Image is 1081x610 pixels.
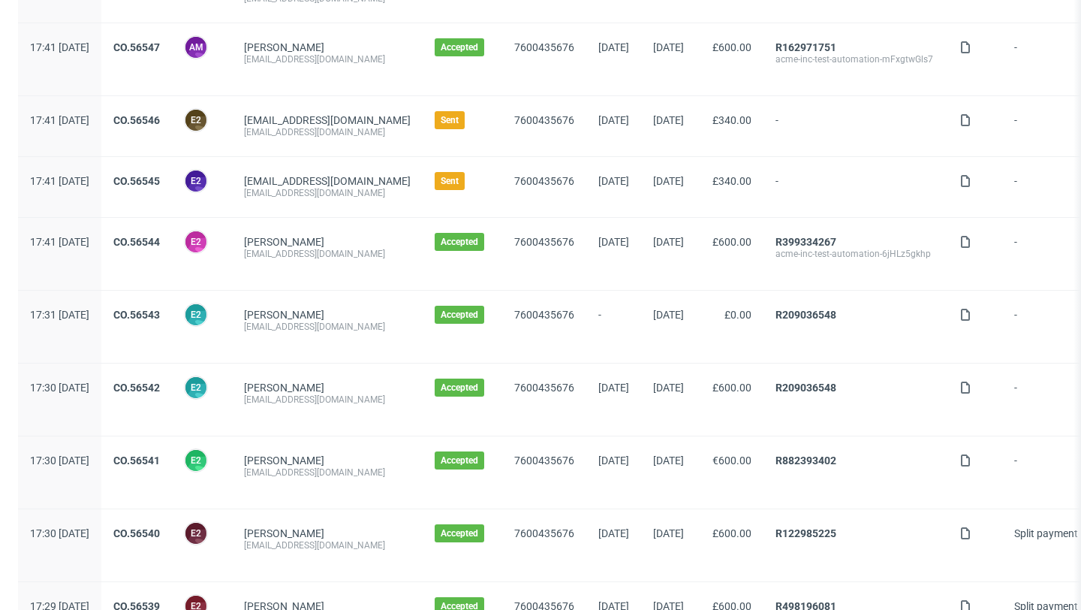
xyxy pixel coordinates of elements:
a: [PERSON_NAME] [244,527,324,539]
span: [DATE] [598,454,629,467]
span: 17:41 [DATE] [30,114,89,126]
a: 7600435676 [514,175,574,187]
span: [DATE] [653,309,684,321]
span: - [1014,309,1078,345]
span: Sent [441,175,459,187]
a: 7600435676 [514,236,574,248]
div: [EMAIL_ADDRESS][DOMAIN_NAME] [244,126,411,138]
a: [PERSON_NAME] [244,236,324,248]
span: - [775,175,935,199]
span: £600.00 [712,527,751,539]
span: - [1014,41,1078,77]
a: CO.56547 [113,41,160,53]
span: [DATE] [653,41,684,53]
a: CO.56543 [113,309,160,321]
span: £0.00 [724,309,751,321]
div: [EMAIL_ADDRESS][DOMAIN_NAME] [244,187,411,199]
span: 17:30 [DATE] [30,382,89,394]
span: [DATE] [598,527,629,539]
figcaption: e2 [185,377,206,398]
figcaption: e2 [185,110,206,131]
figcaption: e2 [185,523,206,544]
span: [DATE] [653,527,684,539]
a: [PERSON_NAME] [244,309,324,321]
a: 7600435676 [514,527,574,539]
a: CO.56542 [113,382,160,394]
span: [DATE] [653,236,684,248]
a: R399334267 [775,236,836,248]
span: Sent [441,114,459,126]
div: [EMAIL_ADDRESS][DOMAIN_NAME] [244,321,411,333]
a: R209036548 [775,382,836,394]
span: 17:30 [DATE] [30,527,89,539]
a: CO.56545 [113,175,160,187]
span: Accepted [441,309,478,321]
a: 7600435676 [514,454,574,467]
span: [DATE] [653,454,684,467]
figcaption: e2 [185,450,206,471]
span: - [1014,382,1078,418]
figcaption: e2 [185,304,206,325]
span: - [1014,454,1078,491]
a: [PERSON_NAME] [244,454,324,467]
span: - [598,309,629,345]
figcaption: AM [185,37,206,58]
a: R162971751 [775,41,836,53]
a: CO.56546 [113,114,160,126]
a: R882393402 [775,454,836,467]
span: 17:41 [DATE] [30,175,89,187]
a: 7600435676 [514,114,574,126]
span: [DATE] [653,382,684,394]
div: acme-inc-test-automation-6jHLz5gkhp [775,248,935,260]
a: 7600435676 [514,309,574,321]
div: [EMAIL_ADDRESS][DOMAIN_NAME] [244,539,411,551]
a: R122985225 [775,527,836,539]
figcaption: e2 [185,171,206,192]
span: [DATE] [598,236,629,248]
a: CO.56544 [113,236,160,248]
span: £600.00 [712,41,751,53]
span: 17:30 [DATE] [30,454,89,467]
span: €600.00 [712,454,751,467]
div: [EMAIL_ADDRESS][DOMAIN_NAME] [244,394,411,406]
a: CO.56541 [113,454,160,467]
a: [PERSON_NAME] [244,382,324,394]
span: Accepted [441,382,478,394]
span: £340.00 [712,114,751,126]
span: £600.00 [712,236,751,248]
span: £340.00 [712,175,751,187]
span: [DATE] [653,175,684,187]
a: 7600435676 [514,41,574,53]
span: [DATE] [598,114,629,126]
a: [PERSON_NAME] [244,41,324,53]
span: - [1014,236,1078,272]
span: [DATE] [598,382,629,394]
div: [EMAIL_ADDRESS][DOMAIN_NAME] [244,248,411,260]
figcaption: e2 [185,231,206,252]
span: Split payment [1014,527,1078,539]
a: R209036548 [775,309,836,321]
div: [EMAIL_ADDRESS][DOMAIN_NAME] [244,467,411,479]
span: [DATE] [653,114,684,126]
a: [EMAIL_ADDRESS][DOMAIN_NAME] [244,175,411,187]
div: [EMAIL_ADDRESS][DOMAIN_NAME] [244,53,411,65]
div: acme-inc-test-automation-mFxgtwGls7 [775,53,935,65]
span: - [1014,175,1078,199]
span: - [1014,114,1078,138]
span: Accepted [441,236,478,248]
span: 17:31 [DATE] [30,309,89,321]
a: 7600435676 [514,382,574,394]
span: 17:41 [DATE] [30,41,89,53]
span: £600.00 [712,382,751,394]
span: - [775,114,935,138]
span: [DATE] [598,41,629,53]
span: 17:41 [DATE] [30,236,89,248]
a: [EMAIL_ADDRESS][DOMAIN_NAME] [244,114,411,126]
span: Accepted [441,41,478,53]
span: Accepted [441,527,478,539]
a: CO.56540 [113,527,160,539]
span: Accepted [441,454,478,467]
span: [DATE] [598,175,629,187]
